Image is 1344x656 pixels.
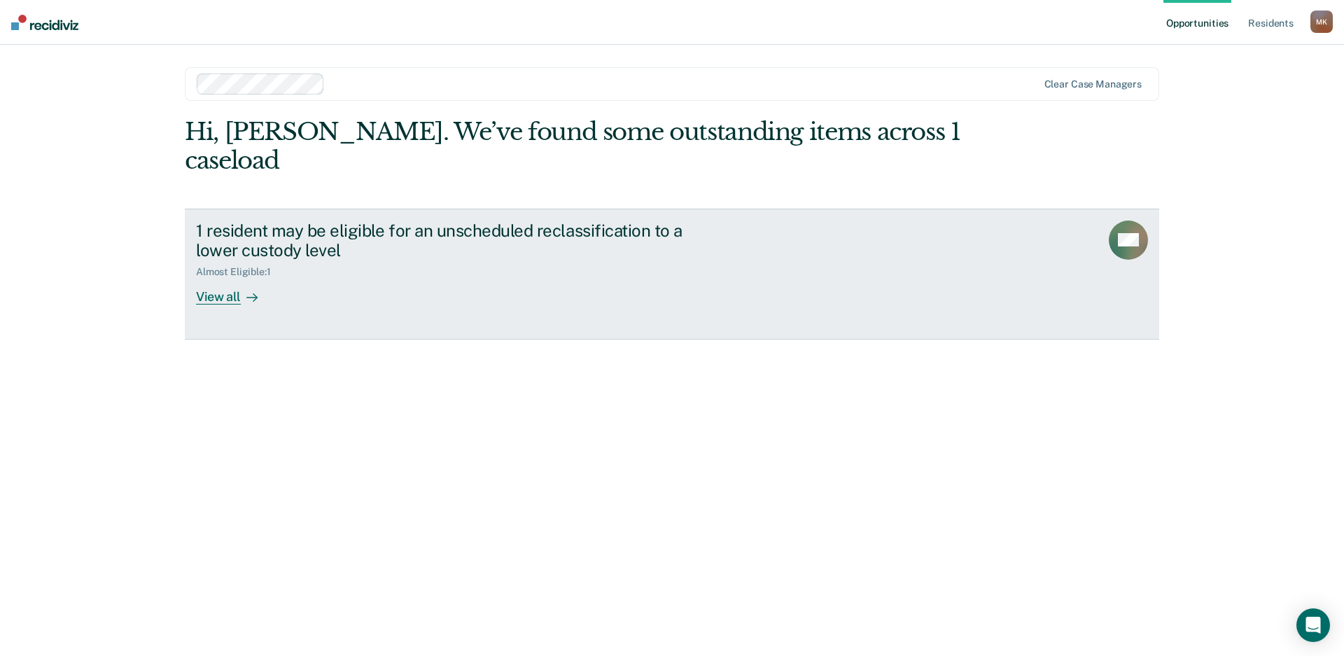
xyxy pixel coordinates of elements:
button: MK [1310,11,1333,33]
div: View all [196,278,274,305]
a: 1 resident may be eligible for an unscheduled reclassification to a lower custody levelAlmost Eli... [185,209,1159,340]
div: Hi, [PERSON_NAME]. We’ve found some outstanding items across 1 caseload [185,118,965,175]
div: Clear case managers [1044,78,1142,90]
div: M K [1310,11,1333,33]
div: Open Intercom Messenger [1296,608,1330,642]
div: Almost Eligible : 1 [196,266,282,278]
div: 1 resident may be eligible for an unscheduled reclassification to a lower custody level [196,221,687,261]
img: Recidiviz [11,15,78,30]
